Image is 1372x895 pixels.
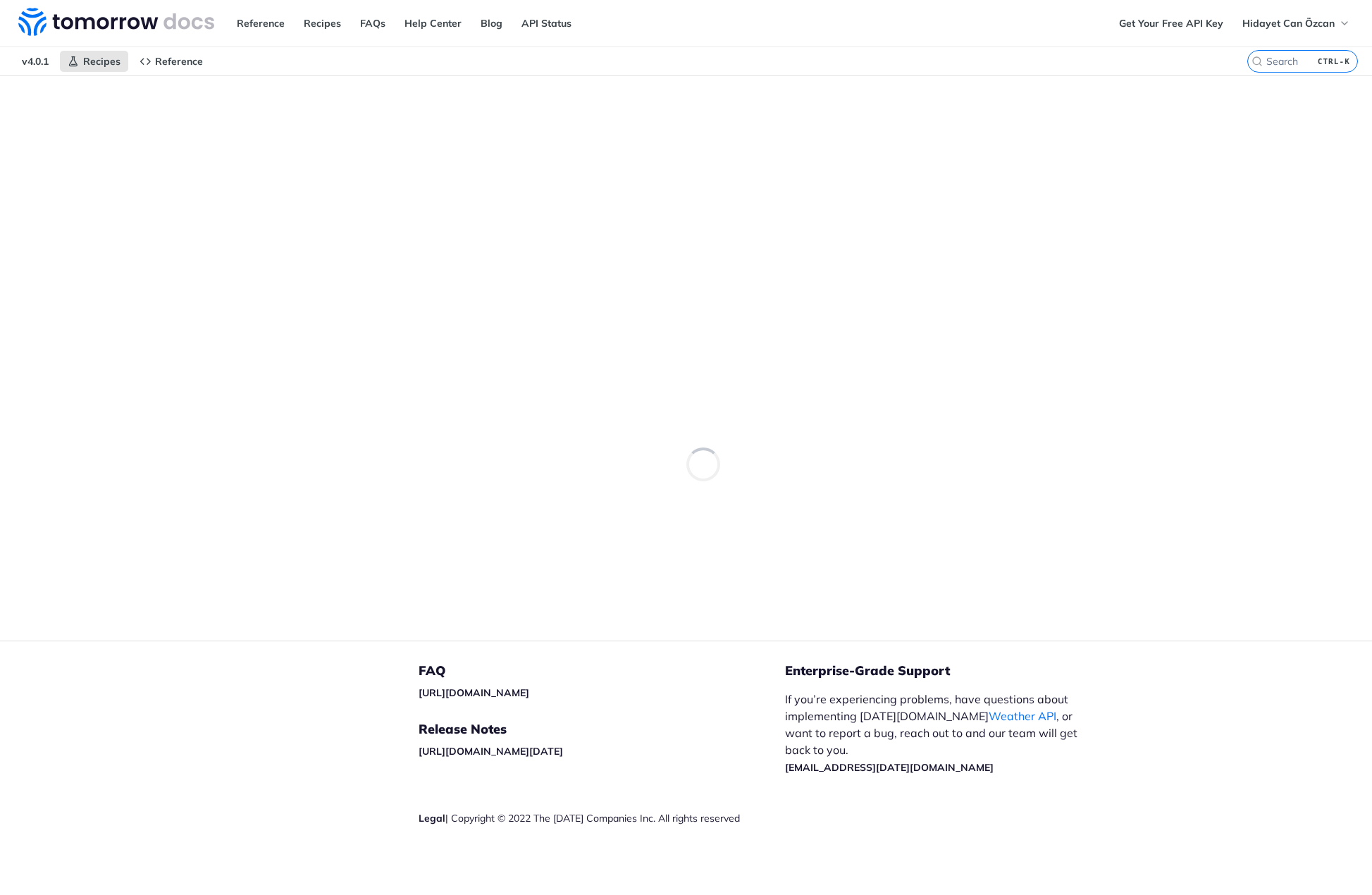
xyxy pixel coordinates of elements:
div: | Copyright © 2022 The [DATE] Companies Inc. All rights reserved [419,811,785,825]
a: API Status [514,13,579,34]
a: Weather API [989,709,1056,723]
a: [EMAIL_ADDRESS][DATE][DOMAIN_NAME] [785,761,994,774]
a: [URL][DOMAIN_NAME][DATE] [419,745,563,758]
h5: FAQ [419,662,785,679]
a: Help Center [397,13,469,34]
span: Hidayet Can Özcan [1242,17,1335,30]
a: Recipes [296,13,349,34]
a: Get Your Free API Key [1111,13,1231,34]
button: Hidayet Can Özcan [1235,13,1358,34]
a: Reference [229,13,292,34]
svg: Search [1252,56,1263,67]
span: v4.0.1 [14,51,56,72]
a: Recipes [60,51,128,72]
a: [URL][DOMAIN_NAME] [419,686,529,699]
a: Reference [132,51,211,72]
span: Reference [155,55,203,68]
kbd: CTRL-K [1314,54,1354,68]
a: Blog [473,13,510,34]
p: If you’re experiencing problems, have questions about implementing [DATE][DOMAIN_NAME] , or want ... [785,691,1092,775]
span: Recipes [83,55,120,68]
a: FAQs [352,13,393,34]
img: Tomorrow.io Weather API Docs [18,8,214,36]
h5: Release Notes [419,721,785,738]
a: Legal [419,812,445,825]
h5: Enterprise-Grade Support [785,662,1115,679]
